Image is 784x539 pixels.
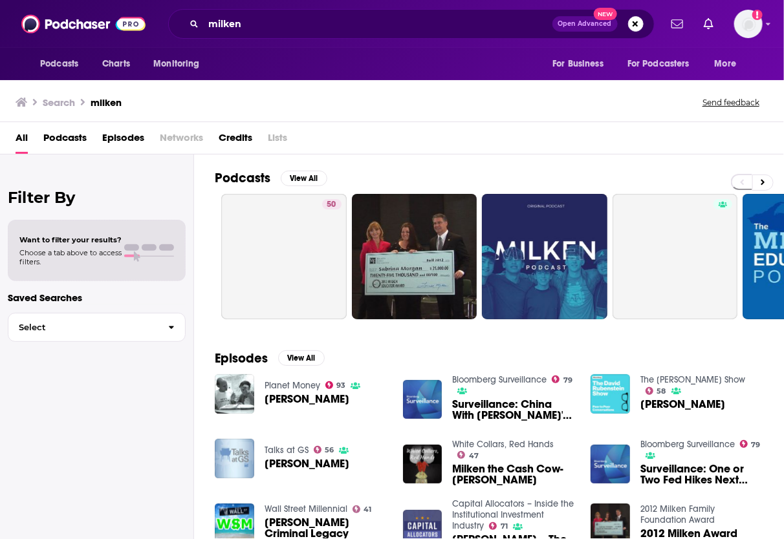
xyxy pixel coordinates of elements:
a: 47 [457,451,479,459]
span: [PERSON_NAME] [265,458,349,469]
a: Show notifications dropdown [699,13,719,35]
h2: Episodes [215,350,268,366]
a: EpisodesView All [215,350,325,366]
span: Choose a tab above to access filters. [19,248,122,266]
span: Logged in as Morgan16 [734,10,763,38]
a: Milken the Cash Cow- Michael Milken [452,463,575,485]
a: Michael Milken [265,394,349,405]
span: Surveillance: One or Two Fed Hikes Next Year, [PERSON_NAME]'s [PERSON_NAME] Says [640,463,763,485]
span: 58 [657,388,666,394]
a: 56 [314,446,334,454]
span: 47 [469,453,479,459]
a: Episodes [102,127,144,154]
span: For Podcasters [627,55,690,73]
h2: Podcasts [215,170,270,186]
span: 56 [325,447,334,453]
span: 50 [327,198,336,211]
span: Milken the Cash Cow- [PERSON_NAME] [452,463,575,485]
a: 50 [221,194,347,319]
img: Michael Milken [591,374,630,414]
button: open menu [144,52,216,76]
h3: Search [43,96,75,109]
a: Michael Milken's Criminal Legacy [265,517,387,539]
a: Capital Allocators – Inside the Institutional Investment Industry [452,498,574,531]
img: User Profile [734,10,763,38]
span: Select [8,323,158,332]
button: View All [278,350,325,366]
a: 2012 Milken Award [640,528,737,539]
a: 2012 Milken Family Foundation Award [640,503,715,525]
span: Monitoring [153,55,199,73]
img: Surveillance: China With Milken's Lee [403,380,442,419]
input: Search podcasts, credits, & more... [204,14,552,34]
p: Saved Searches [8,291,186,304]
span: 71 [501,523,508,529]
span: Open Advanced [558,21,612,27]
span: Surveillance: China With [PERSON_NAME]'s [PERSON_NAME] [452,399,575,421]
button: open menu [31,52,95,76]
a: All [16,127,28,154]
span: Networks [160,127,203,154]
a: 41 [353,505,372,513]
img: Michael Milken [215,439,254,478]
a: Show notifications dropdown [666,13,688,35]
span: 41 [364,507,371,513]
a: 50 [322,199,342,209]
button: View All [281,171,327,186]
button: Open AdvancedNew [552,16,618,32]
svg: Add a profile image [752,10,763,20]
span: More [715,55,737,73]
button: Select [8,313,186,342]
img: Milken the Cash Cow- Michael Milken [403,445,442,484]
span: [PERSON_NAME] [265,394,349,405]
a: Bloomberg Surveillance [452,374,547,385]
a: Surveillance: China With Milken's Lee [452,399,575,421]
a: Credits [219,127,252,154]
a: 93 [325,381,346,389]
span: [PERSON_NAME] Criminal Legacy [265,517,387,539]
a: Michael Milken [265,458,349,469]
h3: milken [91,96,122,109]
img: Podchaser - Follow, Share and Rate Podcasts [21,12,146,36]
span: Lists [268,127,287,154]
img: Michael Milken [215,374,254,414]
div: Search podcasts, credits, & more... [168,9,655,39]
span: Want to filter your results? [19,235,122,244]
a: The David Rubenstein Show [640,374,745,385]
span: 93 [336,383,345,388]
h2: Filter By [8,188,186,207]
a: Podcasts [43,127,87,154]
span: New [594,8,617,20]
a: Wall Street Millennial [265,503,347,514]
a: Michael Milken [640,399,725,410]
span: 79 [563,377,572,383]
button: Send feedback [699,97,763,108]
a: PodcastsView All [215,170,327,186]
span: [PERSON_NAME] [640,399,725,410]
button: open menu [706,52,753,76]
a: Bloomberg Surveillance [640,439,735,450]
a: White Collars, Red Hands [452,439,554,450]
button: open menu [543,52,620,76]
button: open menu [619,52,708,76]
a: 79 [740,440,761,448]
a: Planet Money [265,380,320,391]
img: Surveillance: One or Two Fed Hikes Next Year, Milken's Lee Says [591,445,630,484]
button: Show profile menu [734,10,763,38]
span: Charts [102,55,130,73]
a: 58 [646,387,666,395]
a: 71 [489,522,508,530]
a: Surveillance: One or Two Fed Hikes Next Year, Milken's Lee Says [640,463,763,485]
